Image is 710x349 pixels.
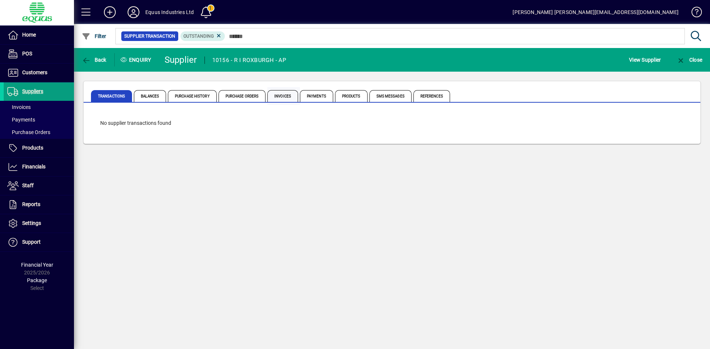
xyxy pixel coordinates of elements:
a: Home [4,26,74,44]
span: Payments [300,90,333,102]
span: Staff [22,182,34,188]
span: Support [22,239,41,245]
span: Suppliers [22,88,43,94]
div: Equus Industries Ltd [145,6,194,18]
span: View Supplier [629,54,661,66]
span: Financials [22,164,45,170]
a: Payments [4,113,74,126]
span: Outstanding [183,34,214,39]
span: Payments [7,117,35,123]
app-page-header-button: Back [74,53,115,66]
span: Products [22,145,43,151]
button: Filter [80,30,108,43]
span: Invoices [267,90,298,102]
a: Settings [4,214,74,233]
span: Package [27,277,47,283]
span: Filter [82,33,106,39]
span: Home [22,32,36,38]
a: Products [4,139,74,157]
button: View Supplier [627,53,663,66]
div: Enquiry [115,54,159,66]
div: No supplier transactions found [93,112,691,134]
button: Add [98,6,122,19]
span: Balances [134,90,166,102]
span: Reports [22,201,40,207]
div: 10156 - R I ROXBURGH - AP [212,54,286,66]
span: POS [22,51,32,57]
span: Products [335,90,368,102]
a: Support [4,233,74,252]
a: Knowledge Base [686,1,701,25]
a: Reports [4,195,74,214]
span: Settings [22,220,41,226]
a: Staff [4,177,74,195]
span: Supplier Transaction [124,32,175,40]
span: Financial Year [21,262,53,268]
span: Customers [22,69,47,75]
span: Back [82,57,106,63]
span: References [413,90,450,102]
span: Purchase Orders [219,90,266,102]
a: Purchase Orders [4,126,74,138]
app-page-header-button: Close enquiry [669,53,710,66]
button: Back [80,53,108,66]
button: Close [674,53,704,66]
div: [PERSON_NAME] [PERSON_NAME][EMAIL_ADDRESS][DOMAIN_NAME] [513,6,679,18]
a: Financials [4,158,74,176]
button: Profile [122,6,145,19]
span: Purchase Orders [7,129,50,135]
a: Customers [4,64,74,82]
div: Supplier [165,54,197,66]
a: Invoices [4,101,74,113]
span: Transactions [91,90,132,102]
span: Close [676,57,702,63]
span: SMS Messages [369,90,412,102]
a: POS [4,45,74,63]
span: Invoices [7,104,31,110]
mat-chip: Outstanding Status: Outstanding [180,31,225,41]
span: Purchase History [168,90,217,102]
